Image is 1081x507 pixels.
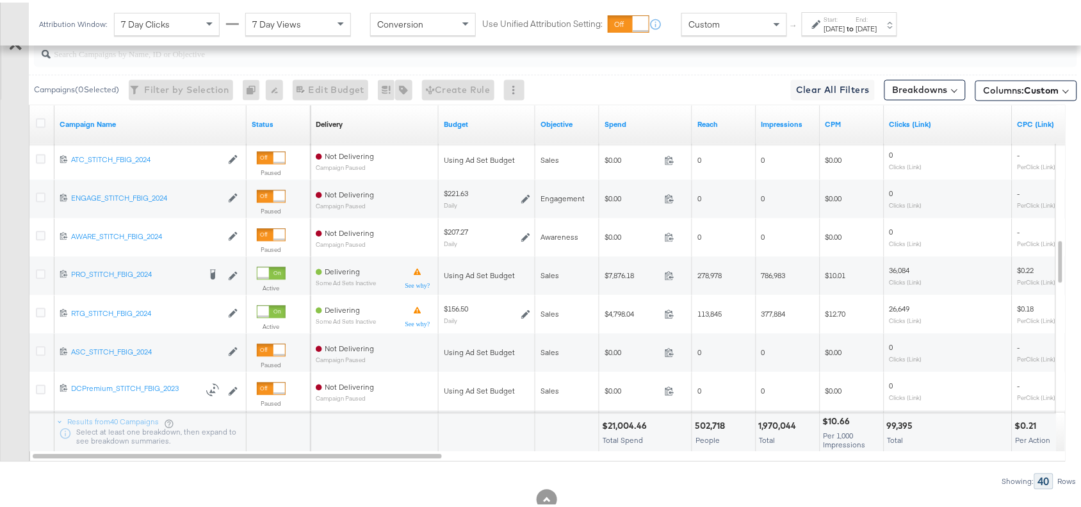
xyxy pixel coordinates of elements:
[697,153,701,163] span: 0
[540,230,578,240] span: Awareness
[605,153,660,163] span: $0.00
[316,117,343,128] div: Delivery
[825,117,879,128] a: The average cost you've paid to have 1,000 impressions of your ad.
[888,433,904,443] span: Total
[890,225,893,235] span: 0
[605,192,660,201] span: $0.00
[316,354,374,362] sub: Campaign Paused
[890,379,893,388] span: 0
[71,191,222,201] div: ENGAGE_STITCH_FBIG_2024
[316,278,376,285] sub: Some Ad Sets Inactive
[444,153,530,163] div: Using Ad Set Budget
[1015,418,1041,430] div: $0.21
[605,230,660,240] span: $0.00
[1018,187,1020,196] span: -
[825,384,842,394] span: $0.00
[890,199,922,207] sub: Clicks (Link)
[890,353,922,361] sub: Clicks (Link)
[890,117,1007,128] a: The number of clicks on links appearing on your ad or Page that direct people to your sites off F...
[697,230,701,240] span: 0
[325,380,374,390] span: Not Delivering
[444,225,468,235] div: $207.27
[824,13,845,21] label: Start:
[257,320,286,329] label: Active
[257,167,286,175] label: Paused
[825,153,842,163] span: $0.00
[540,153,559,163] span: Sales
[824,429,866,447] span: Per 1,000 Impressions
[1025,83,1059,94] span: Custom
[761,117,815,128] a: The number of times your ad was served. On mobile apps an ad is counted as served the first time ...
[605,269,660,278] span: $7,876.18
[257,244,286,252] label: Paused
[605,117,687,128] a: The total amount spent to date.
[761,230,765,240] span: 0
[605,307,660,317] span: $4,798.04
[257,359,286,367] label: Paused
[540,269,559,278] span: Sales
[1018,148,1020,158] span: -
[377,16,423,28] span: Conversion
[444,187,468,197] div: $221.63
[825,345,842,355] span: $0.00
[890,392,922,399] sub: Clicks (Link)
[759,418,801,430] div: 1,970,044
[761,307,786,317] span: 377,884
[71,267,199,280] a: PRO_STITCH_FBIG_2024
[121,16,170,28] span: 7 Day Clicks
[856,21,877,31] div: [DATE]
[695,418,729,430] div: 502,718
[761,192,765,201] span: 0
[884,78,966,98] button: Breakdowns
[695,433,720,443] span: People
[890,276,922,284] sub: Clicks (Link)
[761,153,765,163] span: 0
[71,267,199,278] div: PRO_STITCH_FBIG_2024
[1057,475,1077,484] div: Rows
[890,263,910,273] span: 36,084
[697,269,722,278] span: 278,978
[316,239,374,246] sub: Campaign Paused
[697,345,701,355] span: 0
[257,205,286,213] label: Paused
[825,230,842,240] span: $0.00
[824,21,845,31] div: [DATE]
[887,418,917,430] div: 99,395
[697,307,722,317] span: 113,845
[1018,225,1020,235] span: -
[51,34,982,59] input: Search Campaigns by Name, ID or Objective
[325,188,374,197] span: Not Delivering
[760,433,776,443] span: Total
[605,384,660,394] span: $0.00
[444,315,457,322] sub: Daily
[34,82,119,94] div: Campaigns ( 0 Selected)
[316,162,374,169] sub: Campaign Paused
[257,397,286,406] label: Paused
[1018,276,1056,284] sub: Per Click (Link)
[975,78,1077,99] button: Columns:Custom
[1016,433,1051,443] span: Per Action
[316,201,374,208] sub: Campaign Paused
[1018,263,1034,273] span: $0.22
[1002,475,1034,484] div: Showing:
[71,153,222,163] a: ATC_STITCH_FBIG_2024
[540,117,594,128] a: Your campaign's objective.
[444,199,457,207] sub: Daily
[71,381,199,397] a: DCPremium_STITCH_FBIG_2023
[697,117,751,128] a: The number of people your ad was served to.
[1018,302,1034,312] span: $0.18
[825,269,846,278] span: $10.01
[605,345,660,355] span: $0.00
[761,345,765,355] span: 0
[243,78,266,98] div: 0
[788,22,801,26] span: ↑
[825,192,842,201] span: $0.00
[316,393,374,400] sub: Campaign Paused
[1018,238,1056,245] sub: Per Click (Link)
[444,384,530,394] div: Using Ad Set Budget
[71,345,222,356] a: ASC_STITCH_FBIG_2024
[823,413,854,426] div: $10.66
[444,117,530,128] a: The maximum amount you're willing to spend on your ads, on average each day or over the lifetime ...
[325,342,374,351] span: Not Delivering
